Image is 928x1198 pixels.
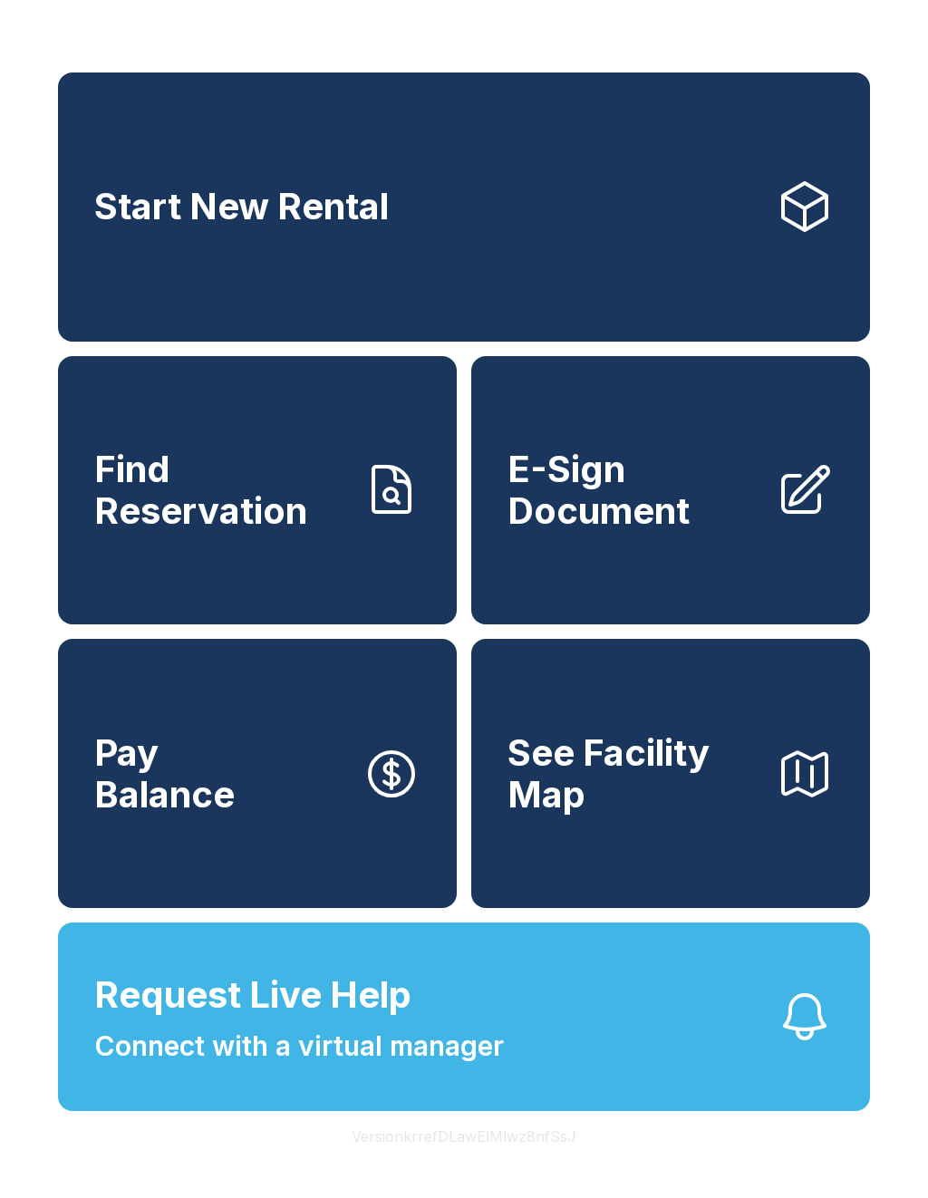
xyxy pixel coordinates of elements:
[94,449,348,531] span: Find Reservation
[94,186,389,227] span: Start New Rental
[507,732,761,815] span: See Facility Map
[471,356,870,625] a: E-Sign Document
[471,639,870,908] button: See Facility Map
[58,923,870,1111] button: Request Live HelpConnect with a virtual manager
[94,732,235,815] span: Pay Balance
[58,639,457,908] button: PayBalance
[337,1111,591,1162] button: VersionkrrefDLawElMlwz8nfSsJ
[507,449,761,531] span: E-Sign Document
[94,968,411,1022] span: Request Live Help
[58,72,870,342] a: Start New Rental
[94,1026,504,1067] span: Connect with a virtual manager
[58,356,457,625] a: Find Reservation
